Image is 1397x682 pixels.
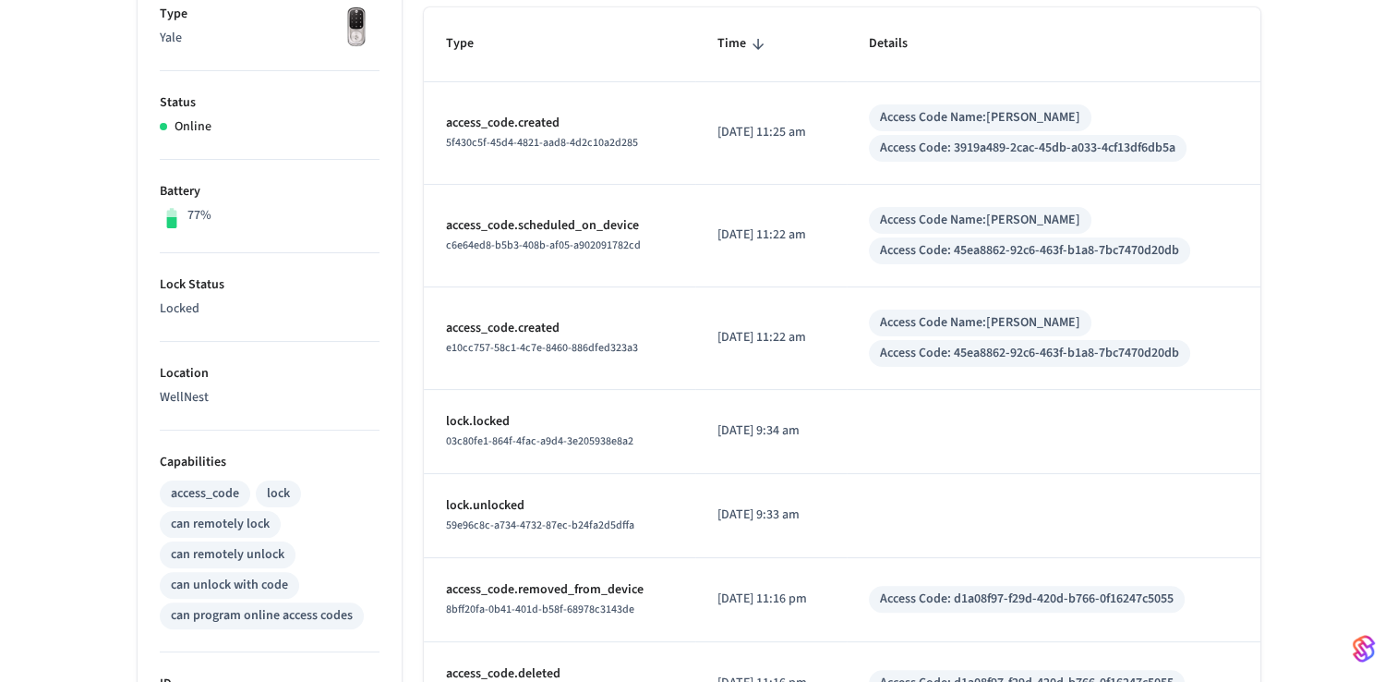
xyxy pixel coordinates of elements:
p: Yale [160,29,379,48]
span: Type [446,30,498,58]
p: access_code.created [446,319,674,338]
div: Access Code Name: [PERSON_NAME] [880,108,1080,128]
img: Yale Assure Touchscreen Wifi Smart Lock, Satin Nickel, Front [333,5,379,51]
p: Capabilities [160,453,379,472]
span: 8bff20fa-0b41-401d-b58f-68978c3143de [446,602,634,617]
span: c6e64ed8-b5b3-408b-af05-a902091782cd [446,237,641,253]
div: Access Code: d1a08f97-f29d-420d-b766-0f16247c5055 [880,590,1174,609]
p: Online [175,117,211,137]
p: Status [160,93,379,113]
p: access_code.removed_from_device [446,580,674,600]
p: lock.unlocked [446,496,674,516]
div: can remotely lock [171,515,270,534]
p: [DATE] 11:22 am [717,328,824,347]
div: lock [267,484,290,504]
span: 5f430c5f-45d4-4821-aad8-4d2c10a2d285 [446,135,638,151]
div: can program online access codes [171,606,353,626]
span: Details [869,30,932,58]
span: Time [717,30,770,58]
p: WellNest [160,388,379,408]
p: Type [160,5,379,24]
span: e10cc757-58c1-4c7e-8460-886dfed323a3 [446,340,638,356]
p: 77% [187,206,211,225]
p: [DATE] 11:16 pm [717,590,824,609]
img: SeamLogoGradient.69752ec5.svg [1353,634,1375,664]
p: [DATE] 11:22 am [717,225,824,245]
span: 59e96c8c-a734-4732-87ec-b24fa2d5dffa [446,518,634,533]
p: Lock Status [160,275,379,295]
div: Access Code Name: [PERSON_NAME] [880,211,1080,230]
p: [DATE] 11:25 am [717,123,824,142]
div: Access Code Name: [PERSON_NAME] [880,313,1080,333]
p: Locked [160,299,379,319]
div: can remotely unlock [171,545,284,565]
span: 03c80fe1-864f-4fac-a9d4-3e205938e8a2 [446,433,633,449]
div: Access Code: 3919a489-2cac-45db-a033-4cf13df6db5a [880,139,1175,158]
div: Access Code: 45ea8862-92c6-463f-b1a8-7bc7470d20db [880,241,1179,261]
p: access_code.created [446,114,674,133]
p: [DATE] 9:34 am [717,421,824,441]
p: Location [160,364,379,384]
div: can unlock with code [171,576,288,595]
p: Battery [160,182,379,201]
div: access_code [171,484,239,504]
p: [DATE] 9:33 am [717,505,824,525]
p: access_code.scheduled_on_device [446,216,674,236]
div: Access Code: 45ea8862-92c6-463f-b1a8-7bc7470d20db [880,344,1179,363]
p: lock.locked [446,412,674,432]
